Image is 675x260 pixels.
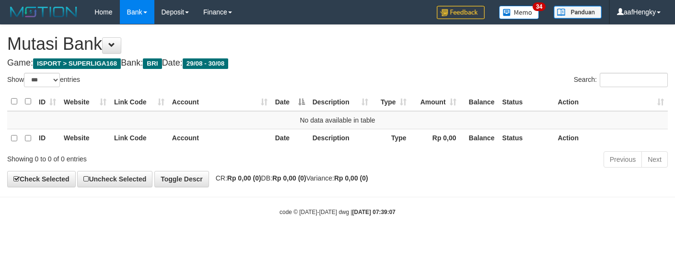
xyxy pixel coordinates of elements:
select: Showentries [24,73,60,87]
th: Balance [460,129,499,147]
th: Status [499,92,554,111]
span: ISPORT > SUPERLIGA168 [33,58,121,69]
strong: [DATE] 07:39:07 [352,209,396,215]
a: Next [641,151,668,168]
th: Website [60,129,110,147]
h1: Mutasi Bank [7,34,668,54]
span: 34 [533,2,546,11]
th: Description: activate to sort column ascending [309,92,372,111]
strong: Rp 0,00 (0) [334,174,368,182]
th: ID: activate to sort column ascending [35,92,60,111]
th: Account [168,129,271,147]
th: ID [35,129,60,147]
a: Previous [604,151,642,168]
span: CR: DB: Variance: [211,174,368,182]
a: Uncheck Selected [77,171,152,187]
img: Button%20Memo.svg [499,6,539,19]
th: Date [271,129,309,147]
th: Status [499,129,554,147]
a: Check Selected [7,171,76,187]
td: No data available in table [7,111,668,129]
strong: Rp 0,00 (0) [272,174,306,182]
img: MOTION_logo.png [7,5,80,19]
small: code © [DATE]-[DATE] dwg | [279,209,396,215]
th: Action: activate to sort column ascending [554,92,668,111]
th: Link Code [110,129,168,147]
span: 29/08 - 30/08 [183,58,229,69]
th: Date: activate to sort column descending [271,92,309,111]
h4: Game: Bank: Date: [7,58,668,68]
th: Action [554,129,668,147]
th: Type [372,129,410,147]
img: Feedback.jpg [437,6,485,19]
img: panduan.png [554,6,602,19]
th: Balance [460,92,499,111]
th: Link Code: activate to sort column ascending [110,92,168,111]
div: Showing 0 to 0 of 0 entries [7,150,274,164]
input: Search: [600,73,668,87]
th: Website: activate to sort column ascending [60,92,110,111]
th: Type: activate to sort column ascending [372,92,410,111]
label: Search: [574,73,668,87]
strong: Rp 0,00 (0) [227,174,261,182]
th: Amount: activate to sort column ascending [410,92,460,111]
th: Description [309,129,372,147]
span: BRI [143,58,162,69]
label: Show entries [7,73,80,87]
th: Rp 0,00 [410,129,460,147]
a: Toggle Descr [154,171,209,187]
th: Account: activate to sort column ascending [168,92,271,111]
